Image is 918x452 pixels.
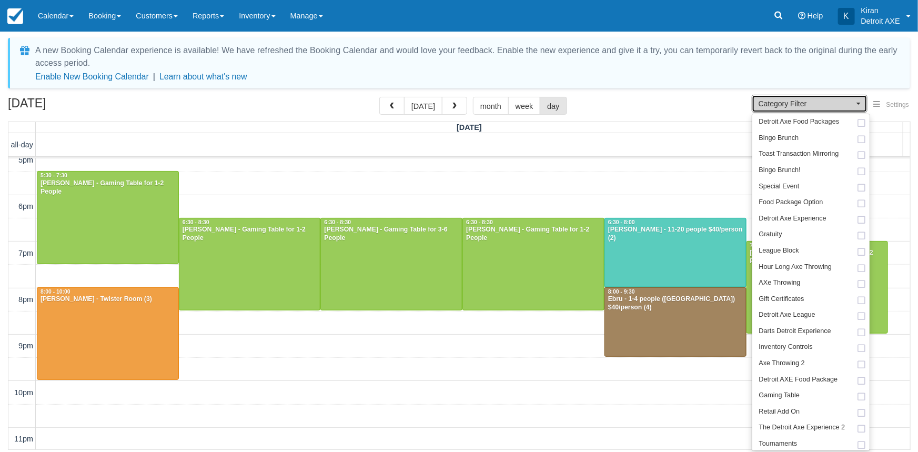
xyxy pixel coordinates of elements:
[18,249,33,257] span: 7pm
[540,97,567,115] button: day
[457,123,482,132] span: [DATE]
[759,214,826,224] span: Detroit Axe Experience
[746,241,889,334] a: 7:00 - 9:00[PERSON_NAME] - Gaming Table for 1-2 People
[183,219,209,225] span: 6:30 - 8:30
[466,219,493,225] span: 6:30 - 8:30
[40,179,176,196] div: [PERSON_NAME] - Gaming Table for 1-2 People
[759,98,854,109] span: Category Filter
[861,16,900,26] p: Detroit AXE
[324,226,459,243] div: [PERSON_NAME] - Gaming Table for 3-6 People
[759,295,804,304] span: Gift Certificates
[35,44,897,69] div: A new Booking Calendar experience is available! We have refreshed the Booking Calendar and would ...
[153,72,155,81] span: |
[11,140,33,149] span: all-day
[608,226,743,243] div: [PERSON_NAME] - 11-20 people $40/person (2)
[14,388,33,397] span: 10pm
[608,289,635,295] span: 8:00 - 9:30
[604,218,746,287] a: 6:30 - 8:00[PERSON_NAME] - 11-20 people $40/person (2)
[759,134,799,143] span: Bingo Brunch
[8,97,141,116] h2: [DATE]
[608,295,743,312] div: Ebru - 1-4 people ([GEOGRAPHIC_DATA]) $40/person (4)
[838,8,855,25] div: K
[18,341,33,350] span: 9pm
[182,226,318,243] div: [PERSON_NAME] - Gaming Table for 1-2 People
[14,435,33,443] span: 11pm
[867,97,915,113] button: Settings
[508,97,541,115] button: week
[473,97,509,115] button: month
[320,218,462,310] a: 6:30 - 8:30[PERSON_NAME] - Gaming Table for 3-6 People
[759,423,845,433] span: The Detroit Axe Experience 2
[404,97,442,115] button: [DATE]
[759,407,800,417] span: Retail Add On
[18,295,33,304] span: 8pm
[759,343,812,352] span: Inventory Controls
[759,439,797,449] span: Tournaments
[759,230,782,239] span: Gratuity
[37,287,179,380] a: 8:00 - 10:00[PERSON_NAME] - Twister Room (3)
[759,166,800,175] span: Bingo Brunch!
[759,391,799,400] span: Gaming Table
[759,263,831,272] span: Hour Long Axe Throwing
[759,278,800,288] span: AXe Throwing
[18,202,33,210] span: 6pm
[324,219,351,225] span: 6:30 - 8:30
[759,359,804,368] span: Axe Throwing 2
[759,149,839,159] span: Toast Transaction Mirroring
[41,173,67,178] span: 5:30 - 7:30
[759,310,815,320] span: Detroit Axe League
[759,198,823,207] span: Food Package Option
[759,246,799,256] span: League Block
[18,156,33,164] span: 5pm
[759,375,838,385] span: Detroit AXE Food Package
[40,295,176,304] div: [PERSON_NAME] - Twister Room (3)
[159,72,247,81] a: Learn about what's new
[808,12,823,20] span: Help
[462,218,604,310] a: 6:30 - 8:30[PERSON_NAME] - Gaming Table for 1-2 People
[750,249,885,266] div: [PERSON_NAME] - Gaming Table for 1-2 People
[798,12,805,19] i: Help
[179,218,321,310] a: 6:30 - 8:30[PERSON_NAME] - Gaming Table for 1-2 People
[608,219,635,225] span: 6:30 - 8:00
[759,117,839,127] span: Detroit Axe Food Packages
[7,8,23,24] img: checkfront-main-nav-mini-logo.png
[466,226,601,243] div: [PERSON_NAME] - Gaming Table for 1-2 People
[886,101,909,108] span: Settings
[604,287,746,357] a: 8:00 - 9:30Ebru - 1-4 people ([GEOGRAPHIC_DATA]) $40/person (4)
[759,182,799,192] span: Special Event
[35,72,149,82] button: Enable New Booking Calendar
[37,171,179,264] a: 5:30 - 7:30[PERSON_NAME] - Gaming Table for 1-2 People
[759,327,831,336] span: Darts Detroit Experience
[41,289,70,295] span: 8:00 - 10:00
[752,95,867,113] button: Category Filter
[861,5,900,16] p: Kiran
[750,243,777,248] span: 7:00 - 9:00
